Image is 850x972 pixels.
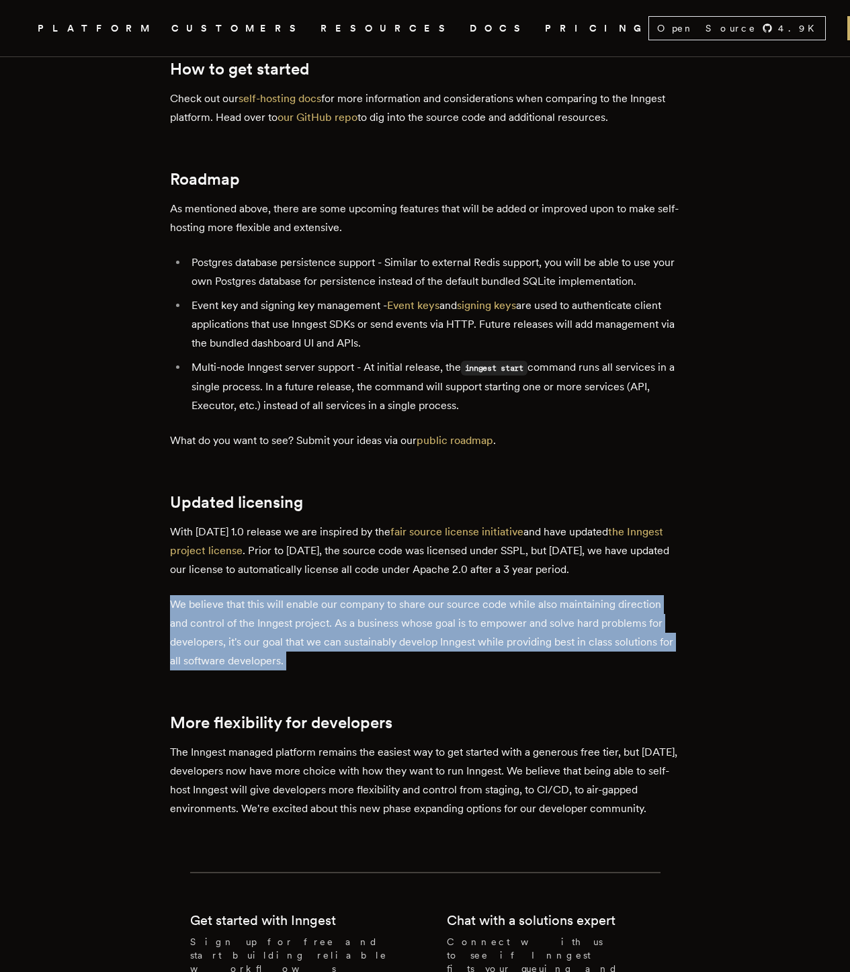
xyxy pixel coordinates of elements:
[170,200,681,237] p: As mentioned above, there are some upcoming features that will be added or improved upon to make ...
[447,911,615,930] h2: Chat with a solutions expert
[170,743,681,818] p: The Inngest managed platform remains the easiest way to get started with a generous free tier, bu...
[657,21,757,35] span: Open Source
[187,296,681,353] li: Event key and signing key management - and are used to authenticate client applications that use ...
[187,358,681,415] li: Multi-node Inngest server support - At initial release, the command runs all services in a single...
[171,20,304,37] a: CUSTOMERS
[190,911,336,930] h2: Get started with Inngest
[545,20,648,37] a: PRICING
[387,299,439,312] a: Event keys
[170,713,681,732] h2: More flexibility for developers
[170,595,681,670] p: We believe that this will enable our company to share our source code while also maintaining dire...
[417,434,493,447] a: public roadmap
[170,525,663,557] a: the Inngest project license
[278,111,357,124] a: our GitHub repo
[170,89,681,127] p: Check out our for more information and considerations when comparing to the Inngest platform. Hea...
[170,523,681,579] p: With [DATE] 1.0 release we are inspired by the and have updated . Prior to [DATE], the source cod...
[239,92,321,105] a: self-hosting docs
[170,493,681,512] h2: Updated licensing
[170,431,681,450] p: What do you want to see? Submit your ideas via our .
[187,253,681,291] li: Postgres database persistence support - Similar to external Redis support, you will be able to us...
[470,20,529,37] a: DOCS
[457,299,516,312] a: signing keys
[170,60,681,79] h2: How to get started
[321,20,454,37] button: RESOURCES
[461,361,527,375] code: inngest start
[170,170,681,189] h2: Roadmap
[38,20,155,37] button: PLATFORM
[778,21,822,35] span: 4.9 K
[390,525,523,538] a: fair source license initiative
